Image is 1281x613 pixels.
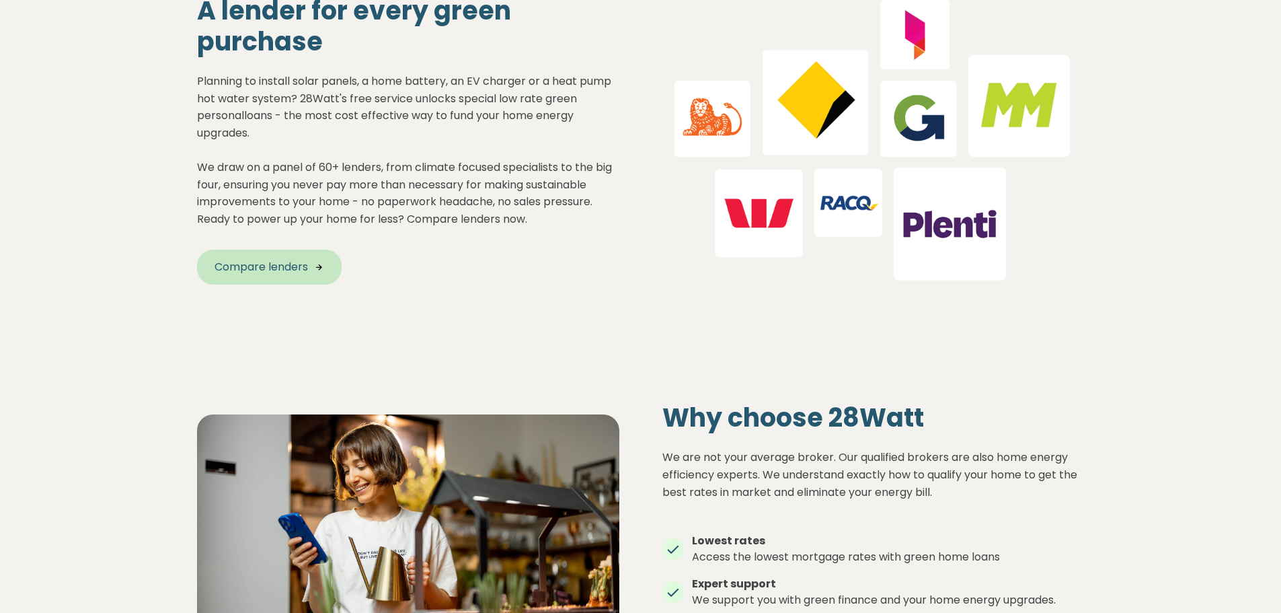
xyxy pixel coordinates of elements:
[662,402,1085,433] h2: Why choose 28Watt
[215,259,308,275] span: Compare lenders
[197,73,619,227] p: Planning to install solar panels, a home battery, an EV charger or a heat pump hot water system? ...
[692,592,1056,608] span: We support you with green finance and your home energy upgrades.
[692,549,1000,565] span: Access the lowest mortgage rates with green home loans
[692,533,765,548] strong: Lowest rates
[197,250,342,285] a: Compare lenders
[692,576,776,591] strong: Expert support
[662,449,1085,501] p: We are not your average broker. Our qualified brokers are also home energy efficiency experts. We...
